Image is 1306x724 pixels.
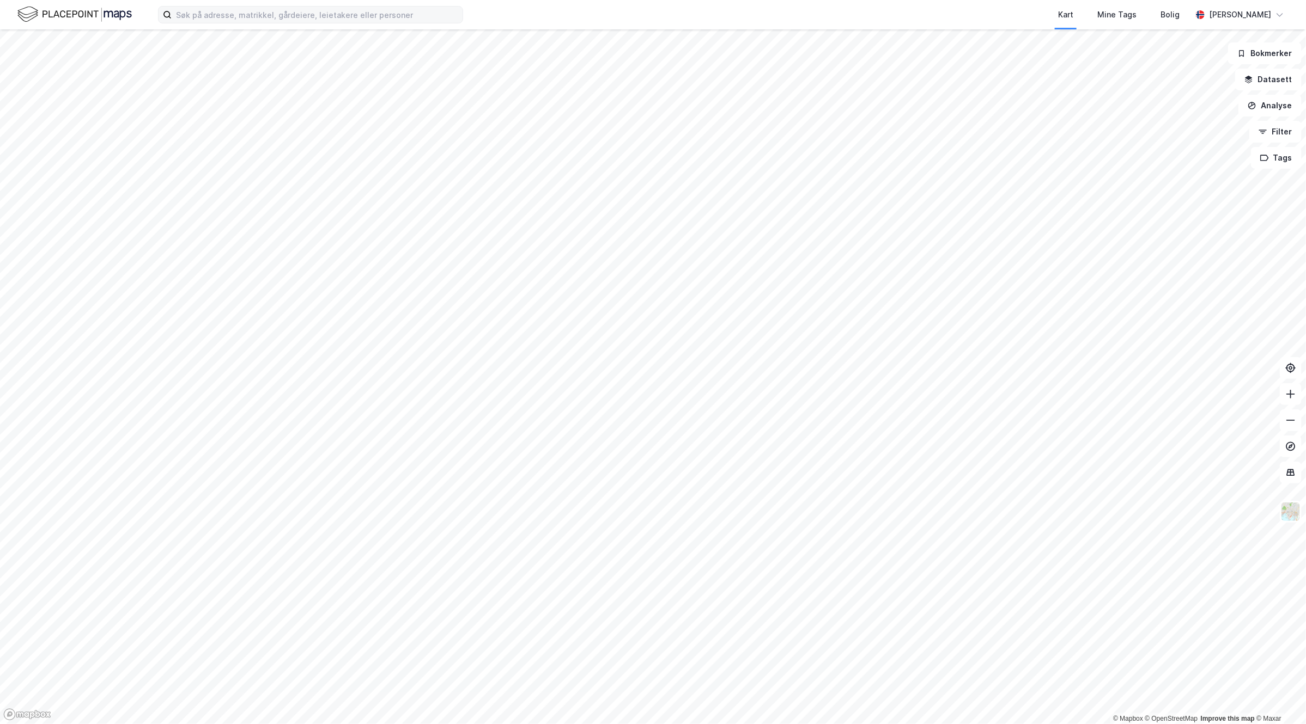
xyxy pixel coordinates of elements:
[1252,672,1306,724] iframe: Chat Widget
[172,7,463,23] input: Søk på adresse, matrikkel, gårdeiere, leietakere eller personer
[1097,8,1137,21] div: Mine Tags
[1161,8,1180,21] div: Bolig
[17,5,132,24] img: logo.f888ab2527a4732fd821a326f86c7f29.svg
[1209,8,1271,21] div: [PERSON_NAME]
[1058,8,1073,21] div: Kart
